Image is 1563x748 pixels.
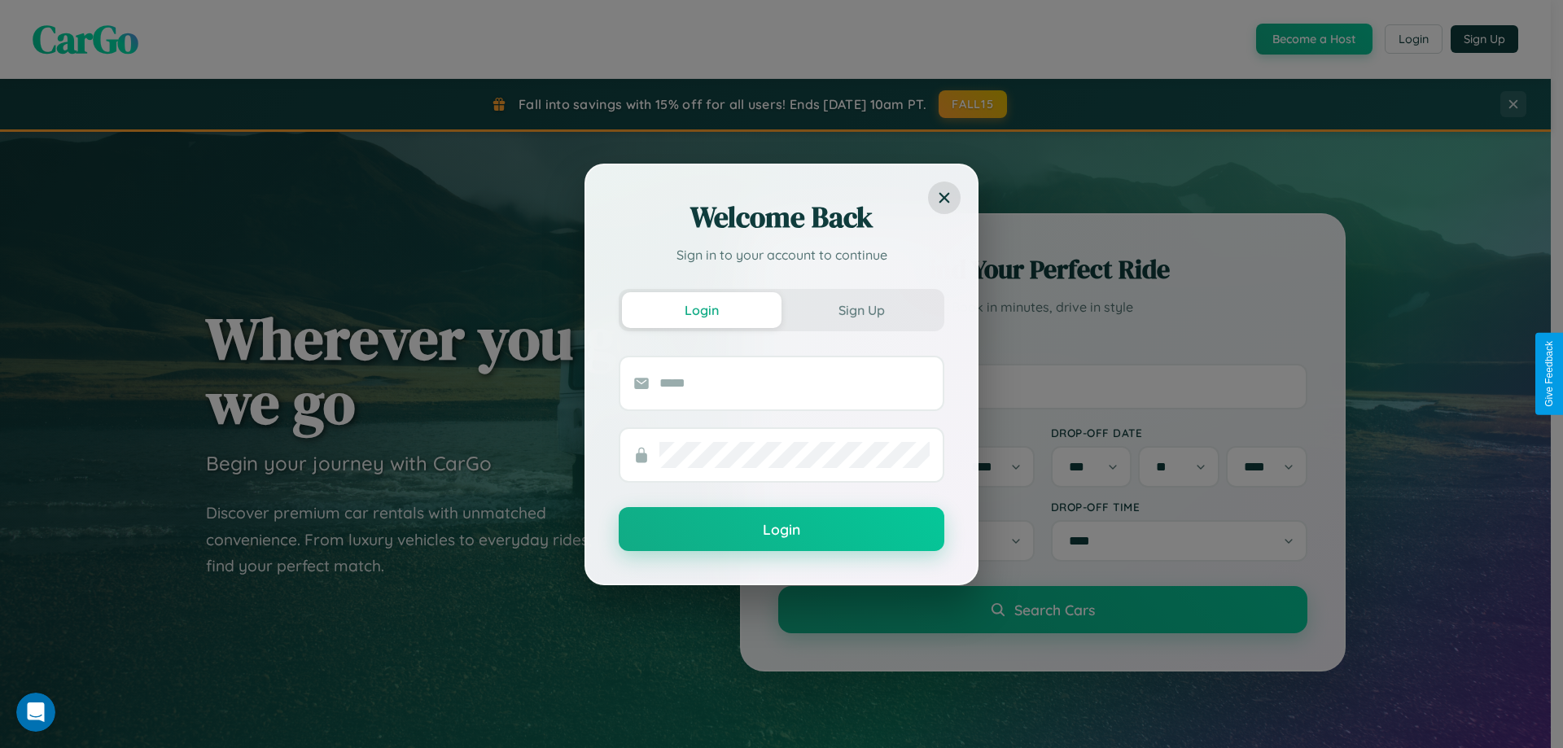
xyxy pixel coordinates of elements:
[781,292,941,328] button: Sign Up
[622,292,781,328] button: Login
[619,245,944,265] p: Sign in to your account to continue
[1543,341,1555,407] div: Give Feedback
[619,198,944,237] h2: Welcome Back
[16,693,55,732] iframe: Intercom live chat
[619,507,944,551] button: Login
